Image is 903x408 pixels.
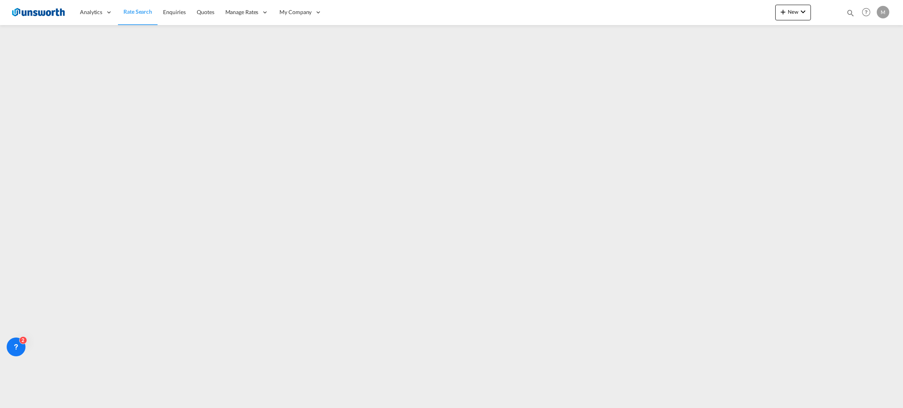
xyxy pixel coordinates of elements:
span: New [778,9,808,15]
span: Quotes [197,9,214,15]
md-icon: icon-plus 400-fg [778,7,788,16]
div: icon-magnify [846,9,855,20]
span: Help [859,5,873,19]
div: M [877,6,889,18]
span: Rate Search [123,8,152,15]
md-icon: icon-magnify [846,9,855,17]
span: Manage Rates [225,8,259,16]
span: Analytics [80,8,102,16]
span: My Company [279,8,312,16]
button: icon-plus 400-fgNewicon-chevron-down [775,5,811,20]
img: 3748d800213711f08852f18dcb6d8936.jpg [12,4,65,21]
md-icon: icon-chevron-down [798,7,808,16]
div: Help [859,5,877,20]
span: Enquiries [163,9,186,15]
